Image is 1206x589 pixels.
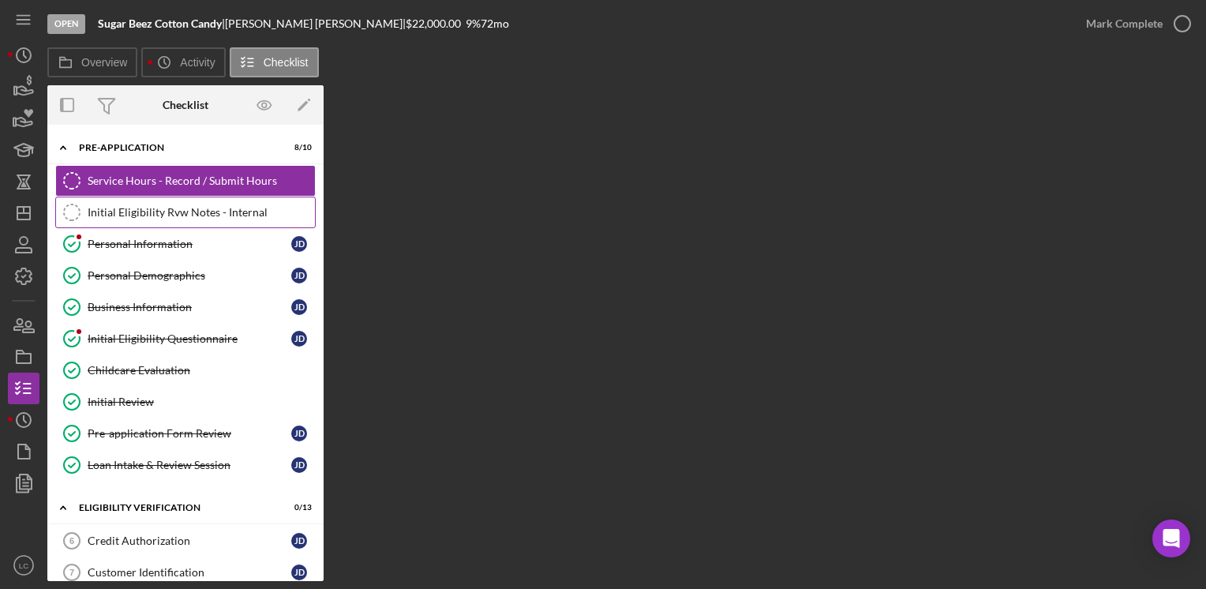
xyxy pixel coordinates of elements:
[98,17,222,30] b: Sugar Beez Cotton Candy
[283,503,312,512] div: 0 / 13
[283,143,312,152] div: 8 / 10
[163,99,208,111] div: Checklist
[88,566,291,579] div: Customer Identification
[291,426,307,441] div: J D
[55,386,316,418] a: Initial Review
[1086,8,1163,39] div: Mark Complete
[406,17,466,30] div: $22,000.00
[55,557,316,588] a: 7Customer IdentificationJD
[291,533,307,549] div: J D
[291,299,307,315] div: J D
[88,301,291,313] div: Business Information
[88,396,315,408] div: Initial Review
[291,565,307,580] div: J D
[55,418,316,449] a: Pre-application Form ReviewJD
[88,206,315,219] div: Initial Eligibility Rvw Notes - Internal
[98,17,225,30] div: |
[55,228,316,260] a: Personal InformationJD
[69,568,74,577] tspan: 7
[225,17,406,30] div: [PERSON_NAME] [PERSON_NAME] |
[180,56,215,69] label: Activity
[47,47,137,77] button: Overview
[291,236,307,252] div: J D
[291,457,307,473] div: J D
[88,269,291,282] div: Personal Demographics
[230,47,319,77] button: Checklist
[79,503,272,512] div: Eligibility Verification
[1070,8,1198,39] button: Mark Complete
[291,268,307,283] div: J D
[69,536,74,546] tspan: 6
[55,291,316,323] a: Business InformationJD
[88,427,291,440] div: Pre-application Form Review
[88,535,291,547] div: Credit Authorization
[55,197,316,228] a: Initial Eligibility Rvw Notes - Internal
[55,525,316,557] a: 6Credit AuthorizationJD
[81,56,127,69] label: Overview
[141,47,225,77] button: Activity
[88,332,291,345] div: Initial Eligibility Questionnaire
[55,260,316,291] a: Personal DemographicsJD
[88,238,291,250] div: Personal Information
[8,550,39,581] button: LC
[1152,520,1190,557] div: Open Intercom Messenger
[88,459,291,471] div: Loan Intake & Review Session
[47,14,85,34] div: Open
[55,449,316,481] a: Loan Intake & Review SessionJD
[79,143,272,152] div: Pre-Application
[481,17,509,30] div: 72 mo
[19,561,28,570] text: LC
[88,174,315,187] div: Service Hours - Record / Submit Hours
[264,56,309,69] label: Checklist
[55,355,316,386] a: Childcare Evaluation
[466,17,481,30] div: 9 %
[88,364,315,377] div: Childcare Evaluation
[291,331,307,347] div: J D
[55,323,316,355] a: Initial Eligibility QuestionnaireJD
[55,165,316,197] a: Service Hours - Record / Submit Hours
